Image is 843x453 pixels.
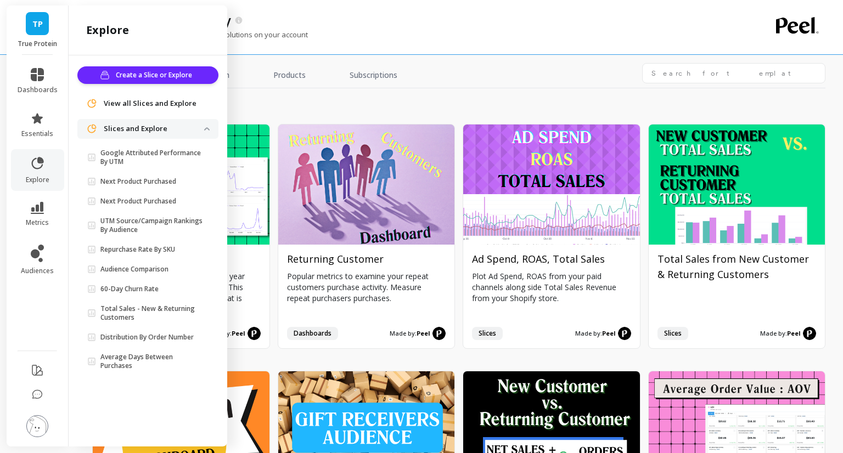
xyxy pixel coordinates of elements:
[100,177,176,186] p: Next Product Purchased
[100,353,204,370] p: Average Days Between Purchases
[100,217,204,234] p: UTM Source/Campaign Rankings By Audience
[21,129,53,138] span: essentials
[100,245,175,254] p: Repurchase Rate By SKU
[104,98,196,109] span: View all Slices and Explore
[642,63,825,83] input: Search for templates
[92,63,411,88] nav: Tabs
[86,98,97,109] img: navigation item icon
[260,63,319,88] a: Products
[100,304,204,322] p: Total Sales - New & Returning Customers
[92,99,825,115] h2: growth
[336,63,411,88] a: Subscriptions
[100,197,176,206] p: Next Product Purchased
[100,149,204,166] p: Google Attributed Performance By UTM
[77,66,218,84] button: Create a Slice or Explore
[86,22,129,38] h2: explore
[18,86,58,94] span: dashboards
[204,127,210,131] img: down caret icon
[100,265,168,274] p: Audience Comparison
[86,123,97,134] img: navigation item icon
[116,70,195,81] span: Create a Slice or Explore
[21,267,54,275] span: audiences
[26,415,48,437] img: profile picture
[26,218,49,227] span: metrics
[18,39,58,48] p: True Protein
[104,123,204,134] p: Slices and Explore
[26,175,49,184] span: explore
[32,18,43,30] span: TP
[100,285,159,293] p: 60-Day Churn Rate
[100,333,194,342] p: Distribution By Order Number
